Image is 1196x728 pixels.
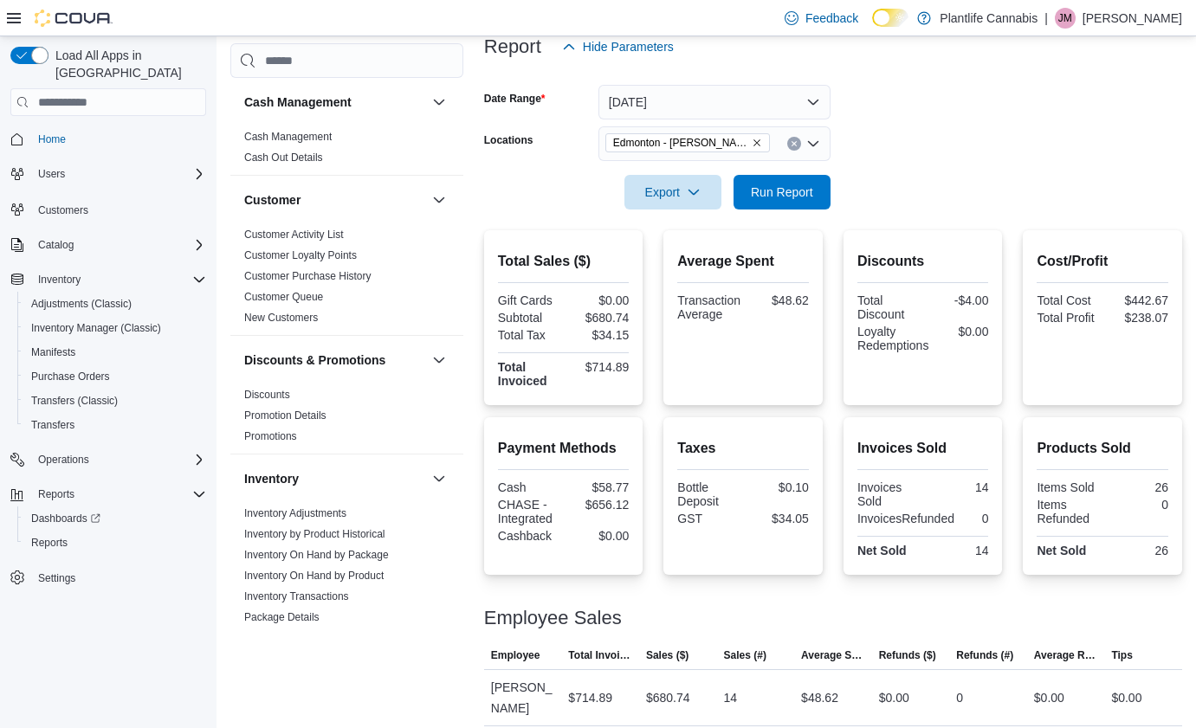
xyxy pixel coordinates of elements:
[244,151,323,164] a: Cash Out Details
[31,269,206,290] span: Inventory
[24,366,117,387] a: Purchase Orders
[17,340,213,364] button: Manifests
[801,687,838,708] div: $48.62
[498,498,560,525] div: CHASE - Integrated
[17,389,213,413] button: Transfers (Classic)
[230,126,463,175] div: Cash Management
[31,418,74,432] span: Transfers
[567,498,630,512] div: $656.12
[747,293,809,307] div: $48.62
[24,293,139,314] a: Adjustments (Classic)
[38,238,74,252] span: Catalog
[244,527,385,541] span: Inventory by Product Historical
[598,85,831,119] button: [DATE]
[244,589,349,603] span: Inventory Transactions
[244,549,389,561] a: Inventory On Hand by Package
[31,200,95,221] a: Customers
[1106,544,1168,557] div: 26
[244,429,297,443] span: Promotions
[1037,293,1099,307] div: Total Cost
[555,29,681,64] button: Hide Parameters
[24,293,206,314] span: Adjustments (Classic)
[1034,687,1064,708] div: $0.00
[17,364,213,389] button: Purchase Orders
[498,360,547,388] strong: Total Invoiced
[857,325,929,352] div: Loyalty Redemptions
[244,270,372,282] a: Customer Purchase History
[244,548,389,562] span: Inventory On Hand by Package
[484,608,622,628] h3: Employee Sales
[24,415,81,435] a: Transfers
[568,648,632,662] span: Total Invoiced
[31,512,100,525] span: Dashboards
[1106,311,1168,325] div: $238.07
[230,224,463,335] div: Customer
[24,390,125,411] a: Transfers (Classic)
[1111,648,1132,662] span: Tips
[244,388,290,402] span: Discounts
[857,480,920,508] div: Invoices Sold
[429,350,449,370] button: Discounts & Promotions
[857,544,907,557] strong: Net Sold
[484,92,546,106] label: Date Range
[244,569,384,583] span: Inventory On Hand by Product
[31,394,118,408] span: Transfers (Classic)
[24,318,168,338] a: Inventory Manager (Classic)
[31,370,110,383] span: Purchase Orders
[38,571,75,585] span: Settings
[38,487,74,501] span: Reports
[24,508,206,529] span: Dashboards
[956,648,1013,662] span: Refunds (#)
[244,248,357,262] span: Customer Loyalty Points
[24,342,206,363] span: Manifests
[1034,648,1098,662] span: Average Refund
[734,175,831,209] button: Run Report
[724,687,738,708] div: 14
[35,10,113,27] img: Cova
[3,126,213,151] button: Home
[244,351,385,369] h3: Discounts & Promotions
[31,345,75,359] span: Manifests
[613,134,748,151] span: Edmonton - [PERSON_NAME]
[244,191,301,209] h3: Customer
[244,311,318,325] span: New Customers
[752,138,762,148] button: Remove Edmonton - Terra Losa from selection in this group
[429,190,449,210] button: Customer
[1058,8,1072,29] span: JM
[31,164,72,184] button: Users
[17,413,213,437] button: Transfers
[24,318,206,338] span: Inventory Manager (Classic)
[857,438,989,459] h2: Invoices Sold
[31,449,206,470] span: Operations
[1055,8,1076,29] div: Justin McIssac
[646,687,690,708] div: $680.74
[3,267,213,292] button: Inventory
[3,162,213,186] button: Users
[244,570,384,582] a: Inventory On Hand by Product
[927,544,989,557] div: 14
[244,291,323,303] a: Customer Queue
[3,448,213,472] button: Operations
[24,532,206,553] span: Reports
[31,297,132,311] span: Adjustments (Classic)
[624,175,721,209] button: Export
[24,342,82,363] a: Manifests
[244,228,344,242] span: Customer Activity List
[801,648,865,662] span: Average Sale
[498,529,560,543] div: Cashback
[879,687,909,708] div: $0.00
[498,438,630,459] h2: Payment Methods
[31,536,68,550] span: Reports
[3,565,213,590] button: Settings
[857,512,954,525] div: InvoicesRefunded
[31,198,206,220] span: Customers
[429,468,449,489] button: Inventory
[17,531,213,555] button: Reports
[1037,251,1168,272] h2: Cost/Profit
[24,415,206,435] span: Transfers
[1106,293,1168,307] div: $442.67
[635,175,711,209] span: Export
[244,389,290,401] a: Discounts
[48,47,206,81] span: Load All Apps in [GEOGRAPHIC_DATA]
[429,92,449,113] button: Cash Management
